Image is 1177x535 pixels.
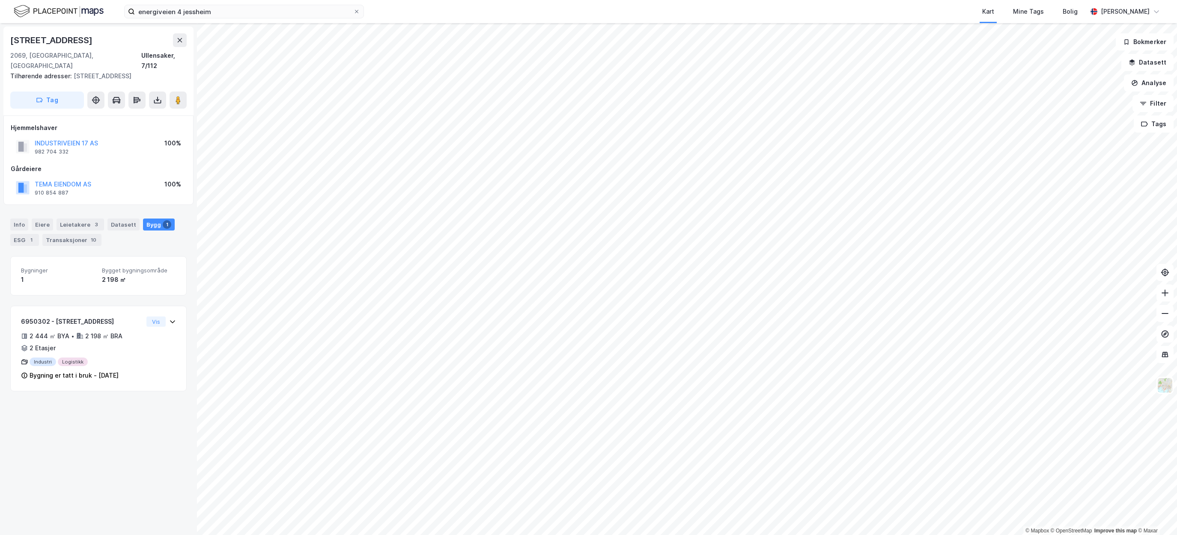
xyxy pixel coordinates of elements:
span: Bygget bygningsområde [102,267,176,274]
span: Tilhørende adresser: [10,72,74,80]
div: [STREET_ADDRESS] [10,71,180,81]
div: 2 198 ㎡ BRA [85,331,122,341]
img: logo.f888ab2527a4732fd821a326f86c7f29.svg [14,4,104,19]
div: Kart [982,6,994,17]
div: Datasett [107,219,140,231]
div: Info [10,219,28,231]
div: 2 Etasjer [30,343,56,353]
div: 982 704 332 [35,148,69,155]
div: Gårdeiere [11,164,186,174]
a: Improve this map [1094,528,1137,534]
div: [PERSON_NAME] [1101,6,1150,17]
div: 910 854 887 [35,189,69,196]
div: 10 [89,236,98,244]
div: Eiere [32,219,53,231]
img: Z [1157,377,1173,393]
div: 100% [164,179,181,189]
button: Tag [10,92,84,109]
div: Leietakere [57,219,104,231]
a: OpenStreetMap [1051,528,1092,534]
button: Bokmerker [1116,33,1174,50]
div: Mine Tags [1013,6,1044,17]
div: 2 444 ㎡ BYA [30,331,69,341]
div: 100% [164,138,181,148]
button: Analyse [1124,74,1174,92]
button: Vis [146,316,166,327]
div: 1 [163,220,171,229]
div: • [71,333,74,340]
div: [STREET_ADDRESS] [10,33,94,47]
div: 2069, [GEOGRAPHIC_DATA], [GEOGRAPHIC_DATA] [10,50,141,71]
div: 6950302 - [STREET_ADDRESS] [21,316,143,327]
input: Søk på adresse, matrikkel, gårdeiere, leietakere eller personer [135,5,353,18]
div: Bygning er tatt i bruk - [DATE] [30,370,119,381]
div: Hjemmelshaver [11,123,186,133]
button: Filter [1132,95,1174,112]
div: Transaksjoner [42,234,101,246]
span: Bygninger [21,267,95,274]
button: Tags [1134,115,1174,133]
div: Bolig [1063,6,1078,17]
div: 2 198 ㎡ [102,275,176,285]
div: 1 [27,236,36,244]
div: ESG [10,234,39,246]
div: 1 [21,275,95,285]
button: Datasett [1121,54,1174,71]
div: Bygg [143,219,175,231]
div: Ullensaker, 7/112 [141,50,187,71]
iframe: Chat Widget [1134,494,1177,535]
a: Mapbox [1025,528,1049,534]
div: 3 [92,220,101,229]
